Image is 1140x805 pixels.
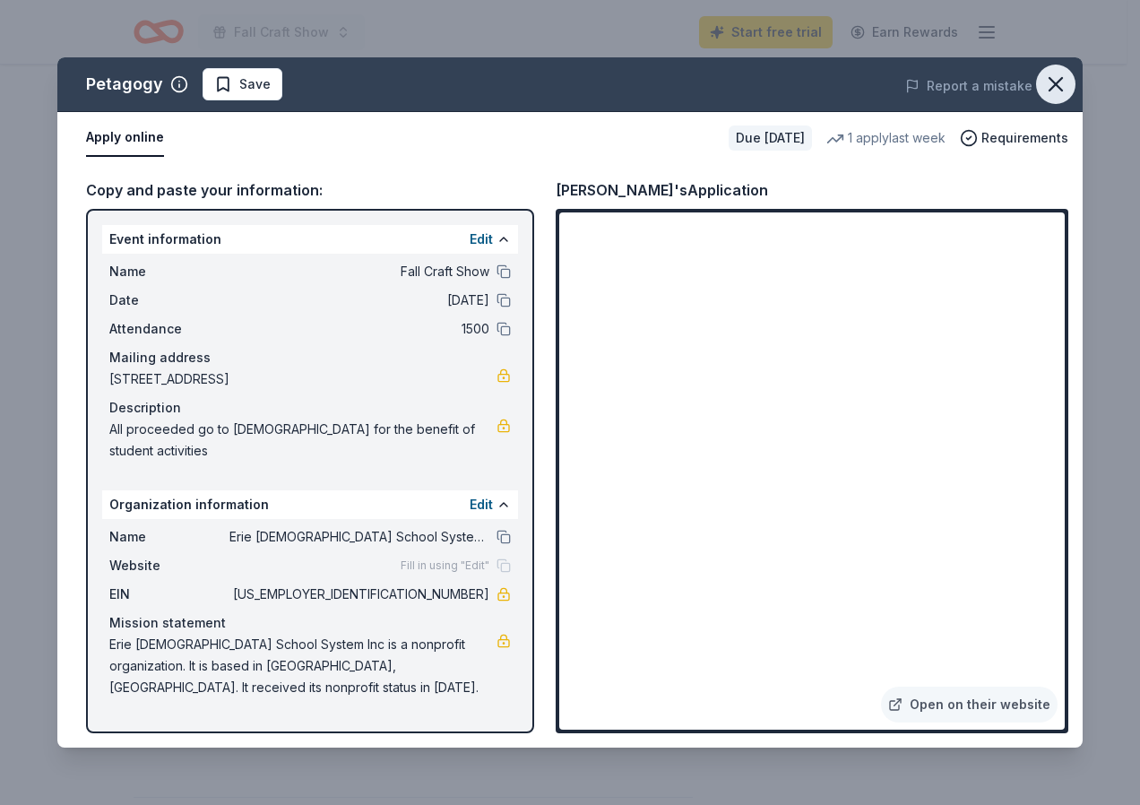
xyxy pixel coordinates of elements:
[109,419,497,462] span: All proceeded go to [DEMOGRAPHIC_DATA] for the benefit of student activities
[86,70,163,99] div: Petagogy
[86,119,164,157] button: Apply online
[109,261,229,282] span: Name
[470,494,493,515] button: Edit
[109,634,497,698] span: Erie [DEMOGRAPHIC_DATA] School System Inc is a nonprofit organization. It is based in [GEOGRAPHIC...
[470,229,493,250] button: Edit
[109,555,229,576] span: Website
[109,290,229,311] span: Date
[109,612,511,634] div: Mission statement
[109,368,497,390] span: [STREET_ADDRESS]
[960,127,1068,149] button: Requirements
[826,127,946,149] div: 1 apply last week
[109,347,511,368] div: Mailing address
[109,397,511,419] div: Description
[229,584,489,605] span: [US_EMPLOYER_IDENTIFICATION_NUMBER]
[102,490,518,519] div: Organization information
[203,68,282,100] button: Save
[229,290,489,311] span: [DATE]
[229,526,489,548] span: Erie [DEMOGRAPHIC_DATA] School System Inc
[981,127,1068,149] span: Requirements
[881,687,1058,723] a: Open on their website
[905,75,1032,97] button: Report a mistake
[401,558,489,573] span: Fill in using "Edit"
[86,178,534,202] div: Copy and paste your information:
[239,74,271,95] span: Save
[229,318,489,340] span: 1500
[109,584,229,605] span: EIN
[556,178,768,202] div: [PERSON_NAME]'s Application
[109,318,229,340] span: Attendance
[102,225,518,254] div: Event information
[229,261,489,282] span: Fall Craft Show
[109,526,229,548] span: Name
[729,126,812,151] div: Due [DATE]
